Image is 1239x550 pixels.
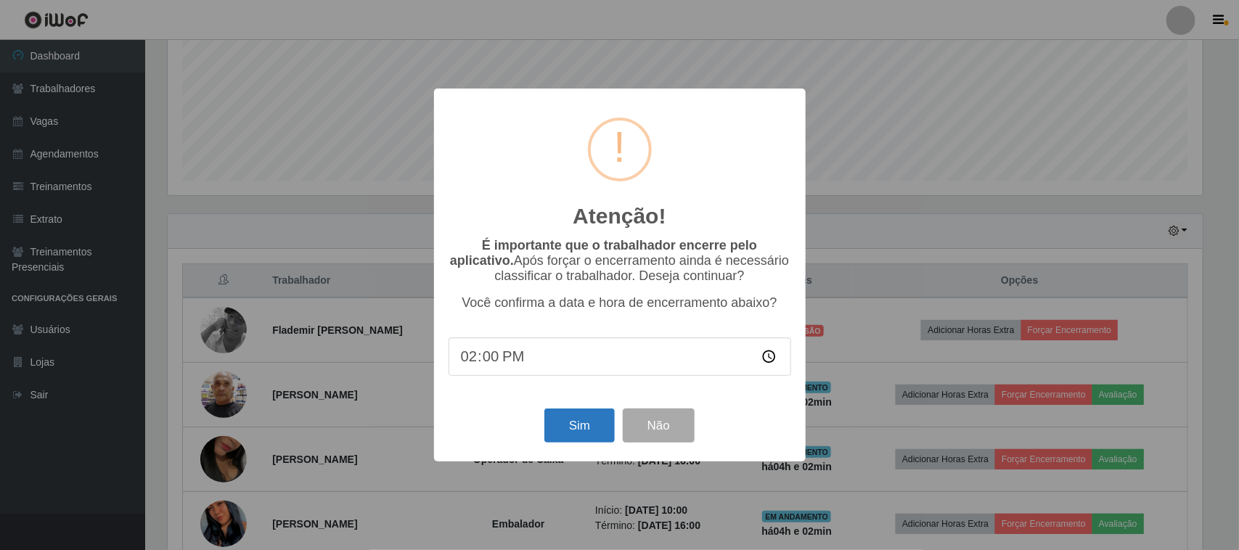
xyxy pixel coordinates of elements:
[450,238,757,268] b: É importante que o trabalhador encerre pelo aplicativo.
[573,203,666,229] h2: Atenção!
[623,409,695,443] button: Não
[544,409,615,443] button: Sim
[449,295,791,311] p: Você confirma a data e hora de encerramento abaixo?
[449,238,791,284] p: Após forçar o encerramento ainda é necessário classificar o trabalhador. Deseja continuar?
